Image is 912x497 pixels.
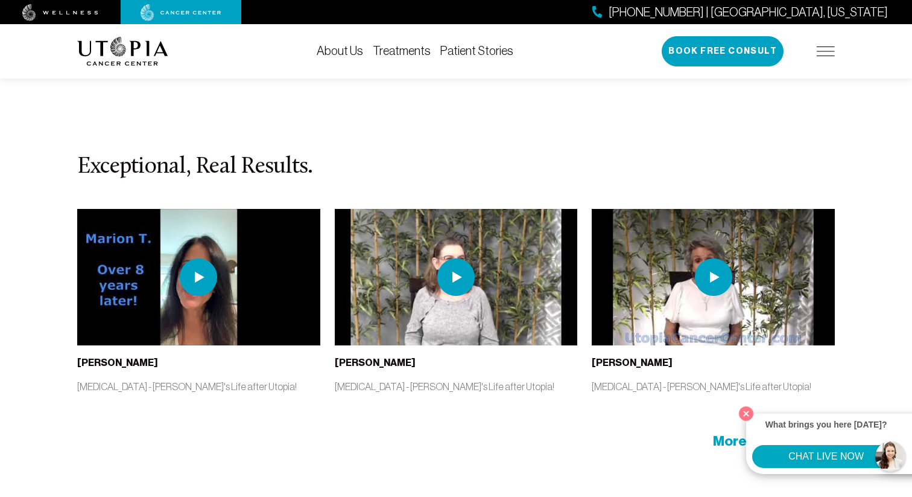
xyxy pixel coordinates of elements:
[752,445,900,468] button: CHAT LIVE NOW
[695,258,732,296] img: play icon
[77,209,320,345] img: thumbnail
[335,209,578,345] img: thumbnail
[713,432,835,451] a: More Stories
[765,420,887,429] strong: What brings you here [DATE]?
[592,209,835,345] img: thumbnail
[713,432,798,451] span: More Stories
[592,380,835,393] p: [MEDICAL_DATA] - [PERSON_NAME]'s Life after Utopia!
[335,357,416,368] b: [PERSON_NAME]
[592,357,673,368] b: [PERSON_NAME]
[437,258,475,296] img: play icon
[736,403,756,424] button: Close
[373,44,431,57] a: Treatments
[77,155,835,180] h3: Exceptional, Real Results.
[141,4,221,21] img: cancer center
[77,37,168,66] img: logo
[22,4,98,21] img: wellness
[609,4,888,21] span: [PHONE_NUMBER] | [GEOGRAPHIC_DATA], [US_STATE]
[592,4,888,21] a: [PHONE_NUMBER] | [GEOGRAPHIC_DATA], [US_STATE]
[77,380,320,393] p: [MEDICAL_DATA] - [PERSON_NAME]'s Life after Utopia!
[180,258,217,296] img: play icon
[77,357,158,368] b: [PERSON_NAME]
[817,46,835,56] img: icon-hamburger
[317,44,363,57] a: About Us
[335,380,578,393] p: [MEDICAL_DATA] - [PERSON_NAME]'s Life after Utopia!
[662,36,784,66] button: Book Free Consult
[440,44,513,57] a: Patient Stories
